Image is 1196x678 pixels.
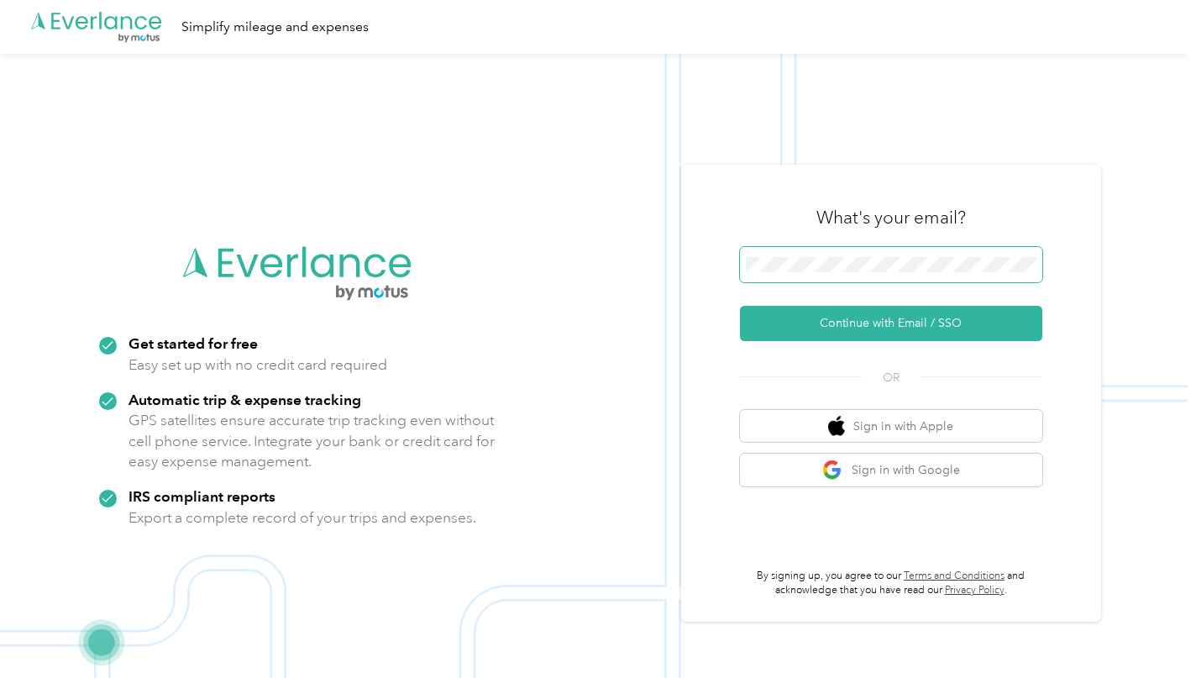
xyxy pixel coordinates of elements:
strong: Get started for free [129,334,258,352]
p: By signing up, you agree to our and acknowledge that you have read our . [740,569,1042,598]
button: apple logoSign in with Apple [740,410,1042,443]
strong: Automatic trip & expense tracking [129,391,361,408]
div: Simplify mileage and expenses [181,17,369,38]
button: Continue with Email / SSO [740,306,1042,341]
img: google logo [822,460,843,481]
button: google logoSign in with Google [740,454,1042,486]
p: GPS satellites ensure accurate trip tracking even without cell phone service. Integrate your bank... [129,410,496,472]
a: Privacy Policy [945,584,1005,597]
span: OR [862,369,921,386]
p: Export a complete record of your trips and expenses. [129,507,476,528]
p: Easy set up with no credit card required [129,355,387,376]
img: apple logo [828,416,845,437]
h3: What's your email? [816,206,966,229]
a: Terms and Conditions [904,570,1005,582]
strong: IRS compliant reports [129,487,275,505]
